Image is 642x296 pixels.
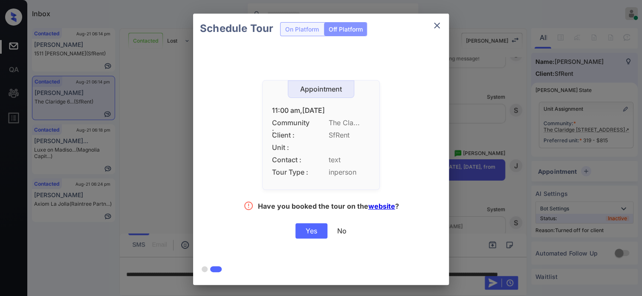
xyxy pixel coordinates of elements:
span: Community : [272,119,310,127]
span: SfRent [329,131,370,139]
span: text [329,156,370,164]
h2: Schedule Tour [193,14,280,43]
span: Unit : [272,144,310,152]
button: close [428,17,445,34]
span: Client : [272,131,310,139]
div: 11:00 am,[DATE] [272,106,370,115]
a: website [368,202,395,210]
div: Yes [295,223,327,239]
span: inperson [329,168,370,176]
span: Contact : [272,156,310,164]
span: Tour Type : [272,168,310,176]
div: Appointment [288,85,354,93]
div: No [337,227,347,235]
div: Have you booked the tour on the ? [258,202,399,213]
span: The Cla... [329,119,370,127]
